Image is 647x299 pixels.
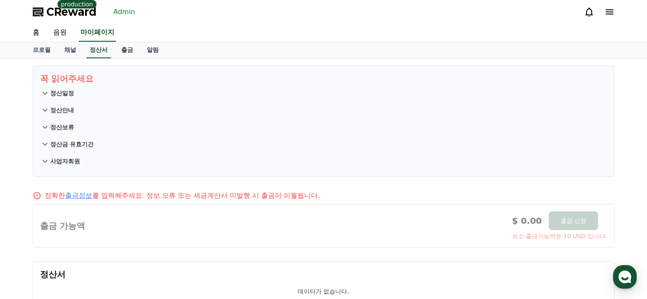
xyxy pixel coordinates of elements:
p: 정산금 유효기간 [50,140,94,148]
a: Admin [110,5,139,19]
p: 사업자회원 [50,157,80,165]
a: 마이페이지 [79,24,116,42]
a: 정산서 [86,42,111,58]
p: 정산일정 [50,89,74,97]
a: 출금 [114,42,140,58]
button: 사업자회원 [40,153,607,170]
a: 음원 [46,24,74,42]
a: 알림 [140,42,165,58]
a: CReward [33,5,97,19]
a: 출금정보 [65,191,92,199]
a: 프로필 [26,42,57,58]
p: 정산안내 [50,106,74,114]
button: 정산보류 [40,119,607,136]
p: 정확한 를 입력해주세요. 정보 오류 또는 세금계산서 미발행 시 출금이 이월됩니다. [45,191,320,201]
a: 홈 [26,24,46,42]
p: 데이터가 없습니다. [298,287,349,296]
button: 정산금 유효기간 [40,136,607,153]
p: 꼭 읽어주세요 [40,73,607,85]
a: 채널 [57,42,83,58]
button: 정산일정 [40,85,607,102]
span: CReward [46,5,97,19]
button: 정산안내 [40,102,607,119]
p: 정산서 [40,268,607,280]
p: 정산보류 [50,123,74,131]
